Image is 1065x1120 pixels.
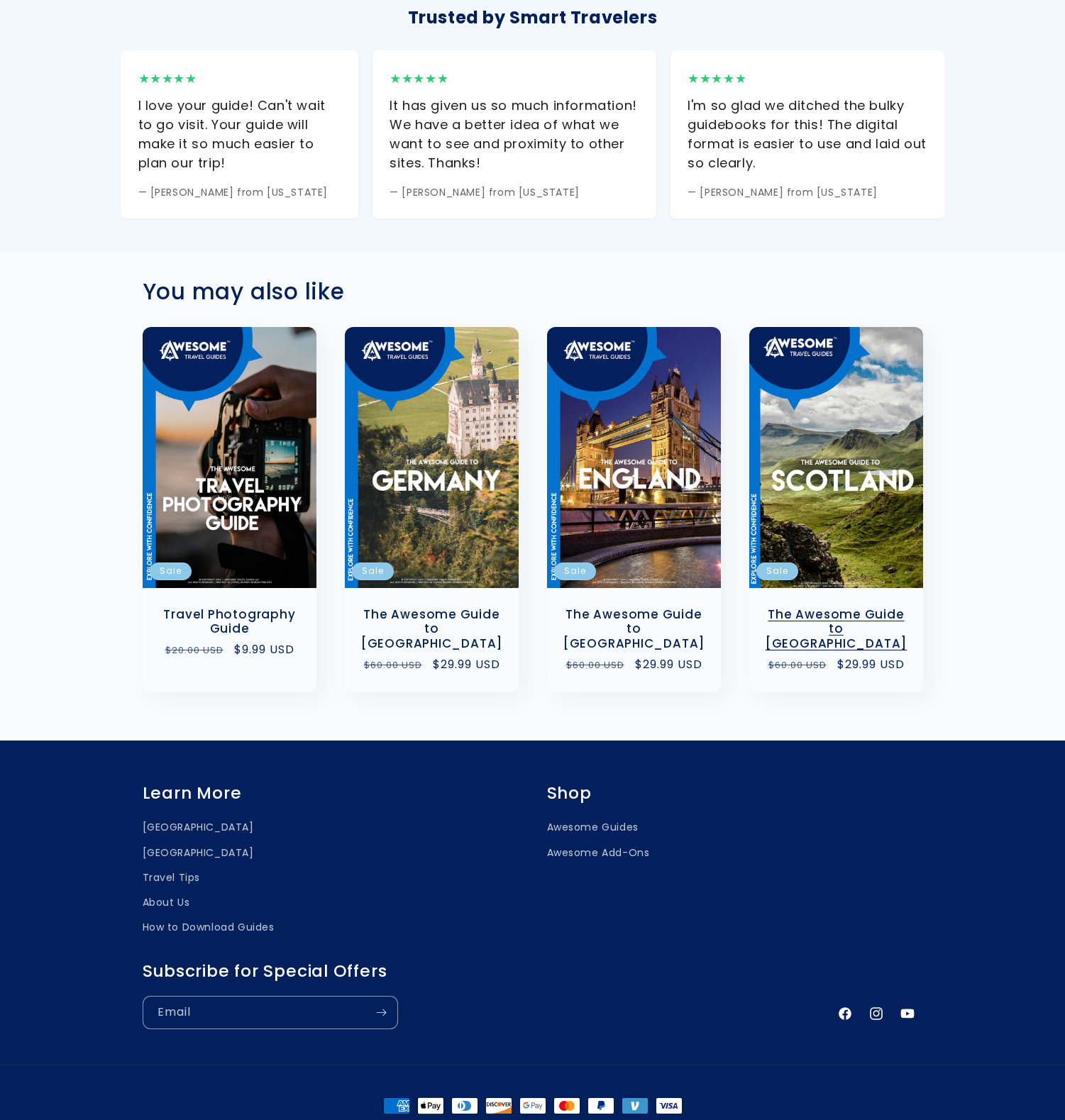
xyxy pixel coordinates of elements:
a: How to Download Guides [143,915,275,940]
a: The Awesome Guide to [GEOGRAPHIC_DATA] [561,606,707,650]
div: ★★★★★ [688,67,927,90]
h2: Subscribe for Special Offers [143,961,822,982]
h2: You may also like [143,278,923,305]
h2: Learn More [143,783,519,804]
a: Awesome Guides [547,819,639,840]
div: It has given us so much information! We have a better idea of what we want to see and proximity t... [390,96,639,172]
a: Awesome Add-Ons [547,841,650,865]
div: — [PERSON_NAME] from [US_STATE] [138,184,342,201]
button: Subscribe [366,996,397,1029]
a: The Awesome Guide to [GEOGRAPHIC_DATA] [359,606,504,650]
a: Travel Photography Guide [157,606,302,636]
a: The Awesome Guide to [GEOGRAPHIC_DATA] [763,606,909,650]
h2: Shop [547,783,923,804]
a: About Us [143,890,190,915]
div: — [PERSON_NAME] from [US_STATE] [390,184,639,201]
div: I'm so glad we ditched the bulky guidebooks for this! The digital format is easier to use and lai... [688,96,927,172]
a: [GEOGRAPHIC_DATA] [143,819,254,840]
div: Trusted by Smart Travelers [121,2,944,33]
div: ★★★★★ [138,67,342,90]
div: ★★★★★ [390,67,639,90]
div: I love your guide! Can't wait to go visit. Your guide will make it so much easier to plan our trip! [138,96,342,172]
a: [GEOGRAPHIC_DATA] [143,841,254,865]
a: Travel Tips [143,865,201,890]
div: — [PERSON_NAME] from [US_STATE] [688,184,927,201]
